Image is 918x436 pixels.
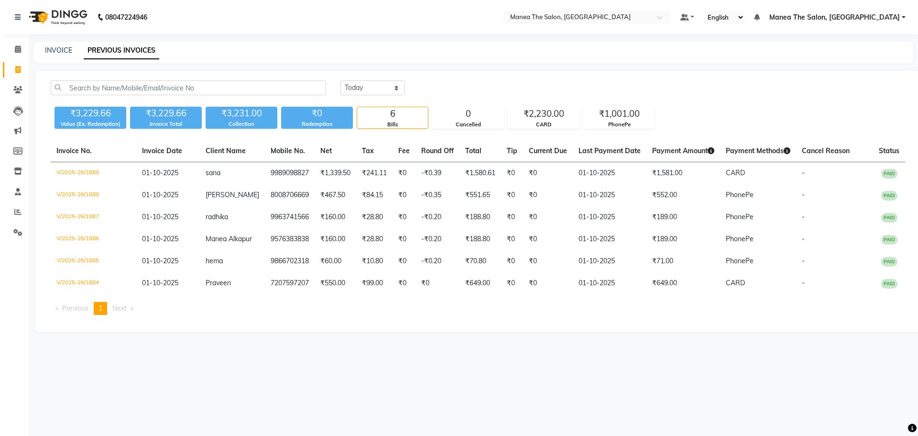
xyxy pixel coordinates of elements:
[51,184,136,206] td: V/2025-26/1888
[802,257,805,265] span: -
[356,206,393,228] td: ₹28.80
[142,190,178,199] span: 01-10-2025
[584,121,655,129] div: PhonePe
[501,206,523,228] td: ₹0
[646,184,720,206] td: ₹552.00
[415,272,459,294] td: ₹0
[265,206,315,228] td: 9963741566
[356,228,393,250] td: ₹28.80
[501,272,523,294] td: ₹0
[51,80,326,95] input: Search by Name/Mobile/Email/Invoice No
[459,272,501,294] td: ₹649.00
[501,228,523,250] td: ₹0
[726,212,754,221] span: PhonePe
[105,4,147,31] b: 08047224946
[51,206,136,228] td: V/2025-26/1887
[573,162,646,185] td: 01-10-2025
[415,250,459,272] td: -₹0.20
[802,190,805,199] span: -
[646,250,720,272] td: ₹71.00
[573,272,646,294] td: 01-10-2025
[415,162,459,185] td: -₹0.39
[142,235,178,243] span: 01-10-2025
[206,120,277,128] div: Collection
[508,107,579,121] div: ₹2,230.00
[802,212,805,221] span: -
[879,146,899,155] span: Status
[265,272,315,294] td: 7207597207
[206,279,231,287] span: Praveen
[206,212,228,221] span: radhika
[142,257,178,265] span: 01-10-2025
[881,257,897,267] span: PAID
[726,146,790,155] span: Payment Methods
[265,228,315,250] td: 9576383838
[881,191,897,201] span: PAID
[415,228,459,250] td: -₹0.20
[393,228,415,250] td: ₹0
[142,168,178,177] span: 01-10-2025
[315,206,356,228] td: ₹160.00
[130,120,202,128] div: Invoice Total
[523,206,573,228] td: ₹0
[726,257,754,265] span: PhonePe
[265,250,315,272] td: 9866702318
[112,304,127,313] span: Next
[51,272,136,294] td: V/2025-26/1884
[646,228,720,250] td: ₹189.00
[508,121,579,129] div: CARD
[130,107,202,120] div: ₹3,229.66
[84,42,159,59] a: PREVIOUS INVOICES
[206,190,259,199] span: [PERSON_NAME]
[206,235,252,243] span: Manea Alkapur
[315,162,356,185] td: ₹1,339.50
[142,146,182,155] span: Invoice Date
[459,206,501,228] td: ₹188.80
[726,279,745,287] span: CARD
[573,228,646,250] td: 01-10-2025
[507,146,517,155] span: Tip
[573,250,646,272] td: 01-10-2025
[459,250,501,272] td: ₹70.80
[357,121,428,129] div: Bills
[98,304,102,313] span: 1
[55,120,126,128] div: Value (Ex. Redemption)
[142,212,178,221] span: 01-10-2025
[315,184,356,206] td: ₹467.50
[45,46,72,55] a: INVOICE
[393,206,415,228] td: ₹0
[281,120,353,128] div: Redemption
[433,107,503,121] div: 0
[579,146,641,155] span: Last Payment Date
[62,304,88,313] span: Previous
[573,206,646,228] td: 01-10-2025
[726,190,754,199] span: PhonePe
[206,168,220,177] span: sana
[802,168,805,177] span: -
[393,162,415,185] td: ₹0
[206,107,277,120] div: ₹3,231.00
[523,162,573,185] td: ₹0
[459,162,501,185] td: ₹1,580.61
[51,250,136,272] td: V/2025-26/1885
[265,184,315,206] td: 8008706669
[320,146,332,155] span: Net
[393,272,415,294] td: ₹0
[142,279,178,287] span: 01-10-2025
[271,146,305,155] span: Mobile No.
[51,162,136,185] td: V/2025-26/1889
[459,184,501,206] td: ₹551.65
[523,272,573,294] td: ₹0
[315,228,356,250] td: ₹160.00
[802,235,805,243] span: -
[652,146,714,155] span: Payment Amount
[523,184,573,206] td: ₹0
[362,146,374,155] span: Tax
[206,257,223,265] span: hema
[646,162,720,185] td: ₹1,581.00
[501,250,523,272] td: ₹0
[393,184,415,206] td: ₹0
[51,302,905,315] nav: Pagination
[281,107,353,120] div: ₹0
[726,168,745,177] span: CARD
